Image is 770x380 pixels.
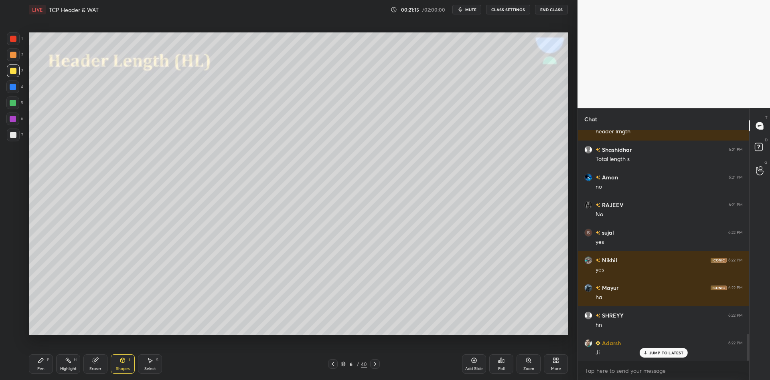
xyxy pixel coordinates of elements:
[596,314,600,318] img: no-rating-badge.077c3623.svg
[6,113,23,125] div: 6
[584,173,592,181] img: f9af2e4f399b4eb8902959efbb0448c1.jpg
[596,183,743,191] div: no
[600,201,624,209] h6: RAJEEV
[116,367,130,371] div: Shapes
[584,256,592,264] img: b4ef26f7351f446390615c3adf15b30c.jpg
[6,97,23,109] div: 5
[465,7,476,12] span: mute
[498,367,505,371] div: Poll
[361,360,367,368] div: 40
[60,367,77,371] div: Highlight
[37,367,45,371] div: Pen
[486,5,530,14] button: CLASS SETTINGS
[600,339,621,347] h6: Adarsh
[649,350,684,355] p: JUMP TO LATEST
[600,228,614,237] h6: sujal
[7,64,23,77] div: 3
[7,48,23,61] div: 2
[765,137,768,143] p: D
[584,339,592,347] img: d5ed6497800e4cf1b229188749aa9812.jpg
[6,80,23,93] div: 4
[7,129,23,141] div: 7
[711,286,727,290] img: iconic-dark.1390631f.png
[600,145,632,154] h6: Shashidhar
[584,146,592,154] img: default.png
[596,175,600,180] img: no-rating-badge.077c3623.svg
[600,311,624,320] h6: SHREYY
[129,358,131,362] div: L
[7,32,23,45] div: 1
[600,283,618,292] h6: Mayur
[578,130,749,361] div: grid
[596,231,600,235] img: no-rating-badge.077c3623.svg
[600,256,617,264] h6: Nikhil
[49,6,99,14] h4: TCP Header & WAT
[728,313,743,318] div: 6:22 PM
[535,5,568,14] button: End Class
[596,155,743,163] div: Total length s
[584,229,592,237] img: AGNmyxbl1h2DUIdLxEnnv_sAT06yYN7VFU2k3meRoE4v=s96-c
[596,266,743,274] div: yes
[596,349,743,357] div: Ji
[584,284,592,292] img: 60a143aec77849dcaffbab77c150213e.jpg
[729,147,743,152] div: 6:21 PM
[600,173,618,181] h6: Aman
[596,203,600,207] img: no-rating-badge.077c3623.svg
[465,367,483,371] div: Add Slide
[156,358,158,362] div: S
[144,367,156,371] div: Select
[523,367,534,371] div: Zoom
[596,258,600,263] img: no-rating-badge.077c3623.svg
[596,211,743,219] div: No
[89,367,101,371] div: Eraser
[765,115,768,121] p: T
[74,358,77,362] div: H
[764,159,768,165] p: G
[729,203,743,207] div: 6:21 PM
[357,362,359,366] div: /
[711,258,727,263] img: iconic-dark.1390631f.png
[728,230,743,235] div: 6:22 PM
[596,294,743,302] div: ha
[47,358,49,362] div: P
[596,341,600,346] img: Learner_Badge_beginner_1_8b307cf2a0.svg
[596,148,600,152] img: no-rating-badge.077c3623.svg
[596,238,743,246] div: yes
[578,109,604,130] p: Chat
[347,362,355,366] div: 6
[29,5,46,14] div: LIVE
[728,341,743,346] div: 6:22 PM
[584,201,592,209] img: 502763f7de534305ba91f5db60a7fe41.jpg
[728,286,743,290] div: 6:22 PM
[551,367,561,371] div: More
[728,258,743,263] div: 6:22 PM
[729,175,743,180] div: 6:21 PM
[452,5,481,14] button: mute
[584,312,592,320] img: default.png
[596,286,600,290] img: no-rating-badge.077c3623.svg
[596,128,743,136] div: header lrngth
[596,321,743,329] div: hn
